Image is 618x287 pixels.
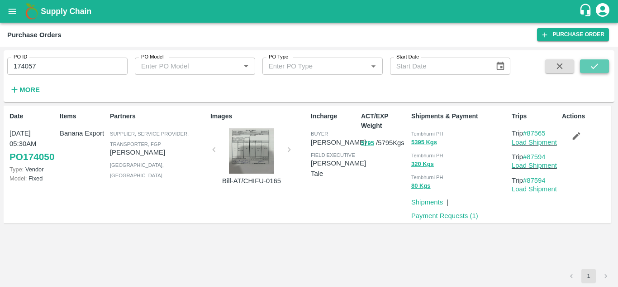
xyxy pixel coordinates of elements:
[265,60,353,72] input: Enter PO Type
[443,194,448,207] div: |
[411,181,431,191] button: 80 Kgs
[10,166,24,173] span: Type:
[367,60,379,72] button: Open
[361,138,408,148] p: / 5795 Kgs
[311,112,357,121] p: Incharge
[41,7,91,16] b: Supply Chain
[110,131,189,146] span: Supplier, Service Provider, Transporter, FGP
[361,138,374,149] button: 5795
[7,82,42,97] button: More
[311,131,328,136] span: buyer
[361,112,408,131] p: ACT/EXP Weight
[523,153,546,161] a: #87594
[411,212,478,219] a: Payment Requests (1)
[269,54,288,61] label: PO Type
[411,199,443,206] a: Shipments
[581,269,596,283] button: page 1
[10,149,54,165] a: PO174050
[110,162,164,178] span: [GEOGRAPHIC_DATA] , [GEOGRAPHIC_DATA]
[23,2,41,20] img: logo
[579,3,594,19] div: customer-support
[411,112,508,121] p: Shipments & Payment
[311,152,355,158] span: field executive
[563,269,614,283] nav: pagination navigation
[512,152,558,162] p: Trip
[10,174,56,183] p: Fixed
[10,175,27,182] span: Model:
[512,112,558,121] p: Trips
[60,112,106,121] p: Items
[10,112,56,121] p: Date
[411,131,443,136] span: Tembhurni PH
[110,112,207,121] p: Partners
[523,177,546,184] a: #87594
[41,5,579,18] a: Supply Chain
[390,58,489,75] input: Start Date
[512,128,558,138] p: Trip
[411,137,437,148] button: 5395 Kgs
[512,175,558,185] p: Trip
[396,54,419,61] label: Start Date
[7,58,128,75] input: Enter PO ID
[411,159,434,170] button: 320 Kgs
[60,128,106,138] p: Banana Export
[240,60,252,72] button: Open
[311,158,366,179] p: [PERSON_NAME] Tale
[2,1,23,22] button: open drawer
[512,185,557,193] a: Load Shipment
[210,112,307,121] p: Images
[562,112,608,121] p: Actions
[19,86,40,93] strong: More
[138,60,226,72] input: Enter PO Model
[110,147,207,157] p: [PERSON_NAME]
[512,162,557,169] a: Load Shipment
[10,165,56,174] p: Vendor
[10,128,56,149] p: [DATE] 05:30AM
[492,58,509,75] button: Choose date
[512,139,557,146] a: Load Shipment
[411,175,443,180] span: Tembhurni PH
[411,153,443,158] span: Tembhurni PH
[7,29,62,41] div: Purchase Orders
[594,2,611,21] div: account of current user
[14,54,27,61] label: PO ID
[141,54,164,61] label: PO Model
[523,130,546,137] a: #87565
[537,28,609,41] a: Purchase Order
[311,137,366,147] p: [PERSON_NAME]
[218,176,285,186] p: Bill-AT/CHIFU-0165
